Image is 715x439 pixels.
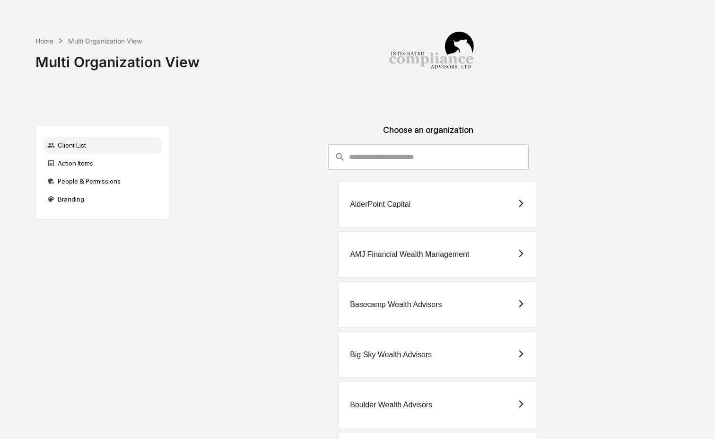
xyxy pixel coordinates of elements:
div: Branding [44,191,162,208]
div: Basecamp Wealth Advisors [350,300,442,309]
img: Integrated Compliance Advisors [384,8,479,102]
div: Action Items [44,155,162,172]
div: consultant-dashboard__filter-organizations-search-bar [328,144,529,170]
div: AMJ Financial Wealth Management [350,250,469,259]
div: Multi Organization View [35,46,200,70]
div: AlderPoint Capital [350,200,410,209]
div: Client List [44,137,162,154]
div: People & Permissions [44,173,162,190]
div: Home [35,37,53,45]
div: Big Sky Wealth Advisors [350,351,432,359]
div: Boulder Wealth Advisors [350,401,432,409]
div: Choose an organization [177,125,679,144]
div: Multi Organization View [68,37,142,45]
